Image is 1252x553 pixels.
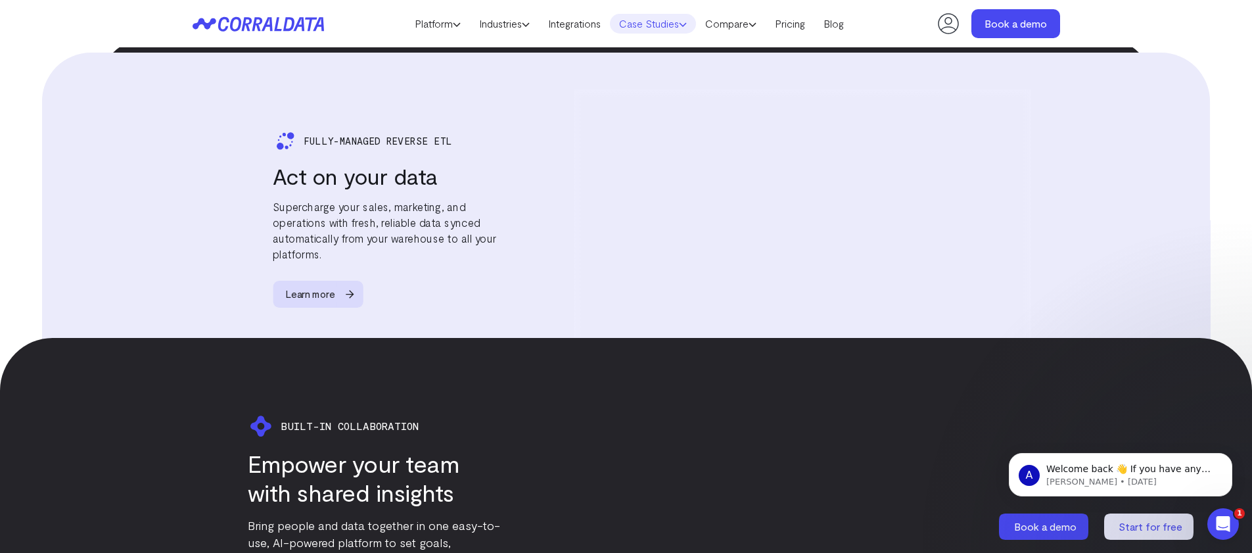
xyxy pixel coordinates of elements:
a: Book a demo [999,514,1091,540]
span: BUILT-IN COLLABORATION [281,420,419,432]
a: Start for free [1104,514,1196,540]
p: Supercharge your sales, marketing, and operations with fresh, reliable data synced automatically ... [273,199,515,262]
a: Industries [470,14,539,34]
a: Platform [406,14,470,34]
a: Pricing [766,14,814,34]
span: Book a demo [1014,520,1077,533]
a: Blog [814,14,853,34]
a: Book a demo [971,9,1060,38]
a: Integrations [539,14,610,34]
a: Compare [696,14,766,34]
a: Case Studies [610,14,696,34]
h3: Act on your data [273,162,515,189]
iframe: Intercom notifications message [989,425,1252,517]
iframe: Intercom live chat [1207,508,1239,540]
span: Learn more [273,281,347,308]
span: Start for free [1119,520,1182,533]
span: Fully-managed Reverse Etl [304,135,453,147]
h3: Empower your team with shared insights [248,449,508,507]
a: Learn more [273,281,374,308]
span: 1 [1234,508,1245,519]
